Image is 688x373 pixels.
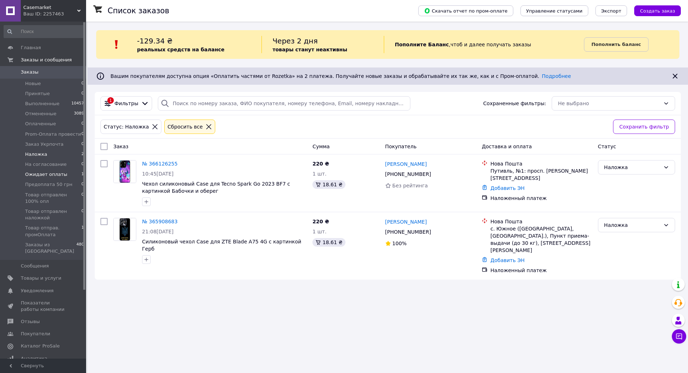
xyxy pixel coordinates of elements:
[482,144,532,149] span: Доставка и оплата
[601,8,621,14] span: Экспорт
[158,96,410,111] input: Поиск по номеру заказа, ФИО покупателя, номеру телефона, Email, номеру накладной
[384,227,433,237] div: [PHONE_NUMBER]
[114,100,138,107] span: Фильтры
[490,195,592,202] div: Наложенный платеж
[23,4,77,11] span: Casemarket
[21,57,72,63] span: Заказы и сообщения
[81,131,84,137] span: 0
[312,161,329,167] span: 220 ₴
[81,225,84,238] span: 1
[490,218,592,225] div: Нова Пошта
[25,161,67,168] span: На согласование
[142,161,178,167] a: № 366126255
[558,99,660,107] div: Не выбрано
[384,36,584,53] div: , чтоб и далее получать заказы
[385,144,417,149] span: Покупатель
[25,131,81,137] span: Prom-Оплата провести
[110,73,571,79] span: Вашим покупателям доступна опция «Оплатить частями от Rozetka» на 2 платежа. Получайте новые зака...
[385,218,427,225] a: [PERSON_NAME]
[520,5,588,16] button: Управление статусами
[604,221,660,229] div: Наложка
[395,42,449,47] b: Пополните Баланс
[166,123,204,131] div: Сбросить все
[108,6,169,15] h1: Список заказов
[74,111,84,117] span: 3089
[81,171,84,178] span: 1
[25,171,67,178] span: Ожидает оплаты
[604,163,660,171] div: Наложка
[595,5,627,16] button: Экспорт
[619,123,669,131] span: Сохранить фильтр
[25,181,72,188] span: Предоплата 50 грн
[25,80,41,87] span: Новые
[111,39,122,50] img: :exclamation:
[81,208,84,221] span: 0
[137,47,225,52] b: реальных средств на балансе
[490,167,592,182] div: Путивль, №1: просп. [PERSON_NAME][STREET_ADDRESS]
[21,318,40,325] span: Отзывы
[25,225,81,238] span: Товар отправ. промОплата
[114,160,136,183] img: Фото товару
[598,144,616,149] span: Статус
[71,101,84,107] span: 10457
[312,238,345,247] div: 18.61 ₴
[312,229,326,234] span: 1 шт.
[81,80,84,87] span: 0
[113,144,128,149] span: Заказ
[592,42,641,47] b: Пополнить баланс
[81,141,84,148] span: 0
[76,242,84,255] span: 480
[490,267,592,274] div: Наложенный платеж
[392,183,428,188] span: Без рейтинга
[137,37,173,45] span: -129.34 ₴
[418,5,513,16] button: Скачать отчет по пром-оплате
[490,225,592,254] div: с. Южное ([GEOGRAPHIC_DATA], [GEOGRAPHIC_DATA].), Пункт приема-выдачи (до 30 кг), [STREET_ADDRESS...
[640,8,675,14] span: Создать заказ
[385,160,427,168] a: [PERSON_NAME]
[483,100,546,107] span: Сохраненные фильтры:
[542,73,571,79] a: Подробнее
[25,121,56,127] span: Оплаченные
[312,171,326,177] span: 1 шт.
[114,218,136,241] img: Фото товару
[273,37,318,45] span: Через 2 дня
[490,160,592,167] div: Нова Пошта
[23,11,86,17] div: Ваш ID: 2257463
[142,181,290,194] a: Чехол силиконовый Case для Tecno Spark Go 2023 BF7 с картинкой Бабочки и оберег
[312,219,329,224] span: 220 ₴
[21,69,38,75] span: Заказы
[25,90,50,97] span: Принятые
[25,208,81,221] span: Товар отправлен наложкой
[490,185,524,191] a: Добавить ЭН
[21,288,53,294] span: Уведомления
[526,8,583,14] span: Управление статусами
[21,355,47,362] span: Аналитика
[142,219,178,224] a: № 365908683
[142,229,174,234] span: 21:08[DATE]
[21,263,49,269] span: Сообщения
[102,123,150,131] div: Статус: Наложка
[25,242,76,255] span: Заказы из [GEOGRAPHIC_DATA]
[81,181,84,188] span: 0
[25,151,47,158] span: Наложка
[81,90,84,97] span: 0
[21,343,60,349] span: Каталог ProSale
[392,241,407,246] span: 100%
[113,160,136,183] a: Фото товару
[312,180,345,189] div: 18.61 ₴
[25,111,56,117] span: Отмененные
[4,25,85,38] input: Поиск
[424,8,508,14] span: Скачать отчет по пром-оплате
[21,275,61,281] span: Товары и услуги
[81,161,84,168] span: 0
[81,192,84,205] span: 0
[584,37,649,52] a: Пополнить баланс
[142,171,174,177] span: 10:45[DATE]
[81,151,84,158] span: 2
[25,101,60,107] span: Выполненные
[81,121,84,127] span: 0
[384,169,433,179] div: [PHONE_NUMBER]
[142,239,301,252] a: Силиконовый чехол Case для ZTE Blade A75 4G с картинкой Герб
